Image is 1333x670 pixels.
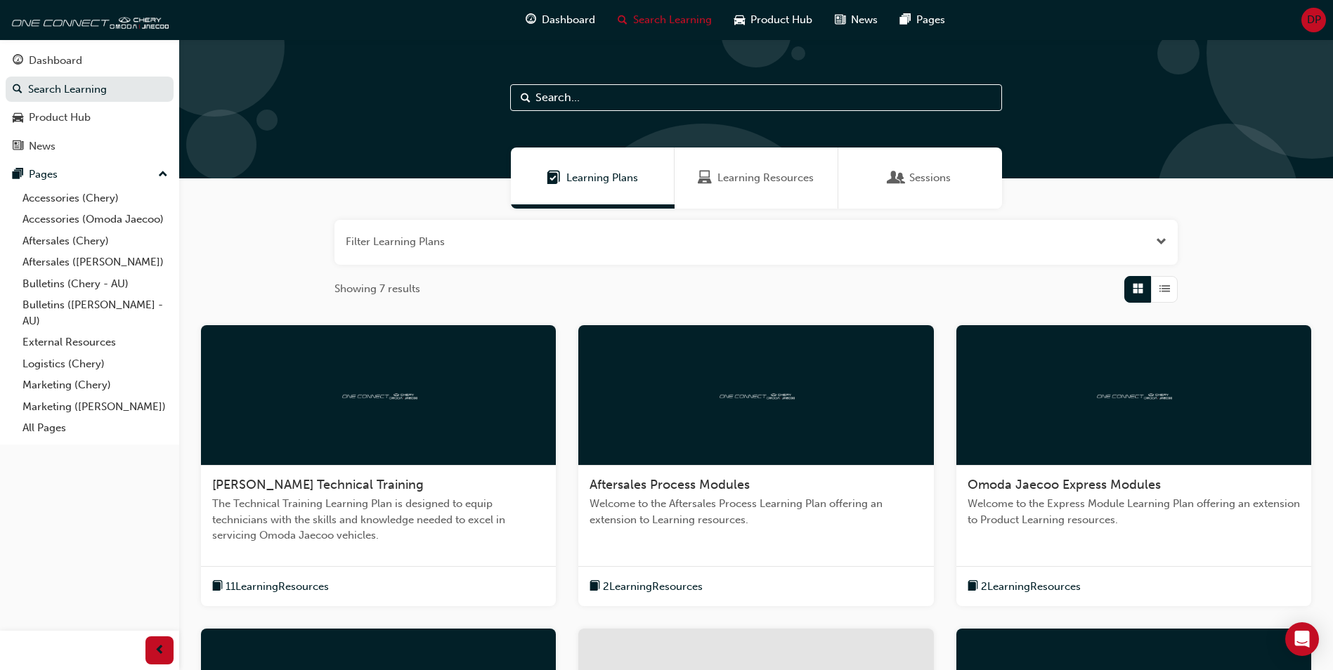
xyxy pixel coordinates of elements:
span: book-icon [968,578,978,596]
span: 2 Learning Resources [981,579,1081,595]
button: Open the filter [1156,234,1166,250]
span: Sessions [909,170,951,186]
button: book-icon2LearningResources [968,578,1081,596]
span: List [1159,281,1170,297]
a: Aftersales (Chery) [17,230,174,252]
a: search-iconSearch Learning [606,6,723,34]
div: Pages [29,166,58,183]
span: Learning Resources [698,170,712,186]
span: Dashboard [542,12,595,28]
span: 11 Learning Resources [226,579,329,595]
span: up-icon [158,166,168,184]
a: oneconnectAftersales Process ModulesWelcome to the Aftersales Process Learning Plan offering an e... [578,325,933,607]
span: DP [1307,12,1321,28]
div: Open Intercom Messenger [1285,622,1319,656]
a: News [6,133,174,159]
a: pages-iconPages [889,6,956,34]
a: Accessories (Omoda Jaecoo) [17,209,174,230]
a: Aftersales ([PERSON_NAME]) [17,251,174,273]
a: Learning PlansLearning Plans [511,147,675,209]
span: guage-icon [526,11,536,29]
a: oneconnect[PERSON_NAME] Technical TrainingThe Technical Training Learning Plan is designed to equ... [201,325,556,607]
span: prev-icon [155,642,165,659]
span: Sessions [890,170,904,186]
a: Logistics (Chery) [17,353,174,375]
span: news-icon [13,140,23,153]
button: book-icon2LearningResources [590,578,703,596]
button: DP [1301,8,1326,32]
span: Product Hub [750,12,812,28]
span: Pages [916,12,945,28]
a: Accessories (Chery) [17,188,174,209]
span: Learning Resources [717,170,814,186]
span: car-icon [734,11,745,29]
button: book-icon11LearningResources [212,578,329,596]
span: The Technical Training Learning Plan is designed to equip technicians with the skills and knowled... [212,496,545,544]
a: Bulletins (Chery - AU) [17,273,174,295]
img: oneconnect [717,388,795,401]
button: DashboardSearch LearningProduct HubNews [6,45,174,162]
a: All Pages [17,417,174,439]
a: oneconnectOmoda Jaecoo Express ModulesWelcome to the Express Module Learning Plan offering an ext... [956,325,1311,607]
span: Omoda Jaecoo Express Modules [968,477,1161,492]
div: Product Hub [29,110,91,126]
span: Welcome to the Aftersales Process Learning Plan offering an extension to Learning resources. [590,496,922,527]
a: SessionsSessions [838,147,1002,209]
span: book-icon [212,578,223,596]
a: Learning ResourcesLearning Resources [675,147,838,209]
span: pages-icon [13,169,23,181]
input: Search... [510,84,1002,111]
span: search-icon [13,84,22,96]
span: 2 Learning Resources [603,579,703,595]
a: Marketing ([PERSON_NAME]) [17,396,174,418]
span: News [851,12,878,28]
span: Learning Plans [547,170,561,186]
button: Pages [6,162,174,188]
img: oneconnect [340,388,417,401]
span: search-icon [618,11,628,29]
span: Search Learning [633,12,712,28]
span: Learning Plans [566,170,638,186]
span: news-icon [835,11,845,29]
span: [PERSON_NAME] Technical Training [212,477,424,492]
span: Search [521,90,531,106]
a: Bulletins ([PERSON_NAME] - AU) [17,294,174,331]
span: Showing 7 results [334,281,420,297]
a: Dashboard [6,48,174,74]
a: Search Learning [6,77,174,103]
span: pages-icon [900,11,911,29]
a: External Resources [17,331,174,353]
span: Welcome to the Express Module Learning Plan offering an extension to Product Learning resources. [968,496,1300,527]
div: Dashboard [29,53,82,69]
a: Product Hub [6,105,174,131]
a: guage-iconDashboard [514,6,606,34]
a: car-iconProduct Hub [723,6,824,34]
span: Grid [1133,281,1143,297]
div: News [29,138,56,155]
span: Aftersales Process Modules [590,477,750,492]
a: news-iconNews [824,6,889,34]
a: Marketing (Chery) [17,374,174,396]
img: oneconnect [1095,388,1172,401]
span: guage-icon [13,55,23,67]
span: car-icon [13,112,23,124]
img: oneconnect [7,6,169,34]
span: book-icon [590,578,600,596]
